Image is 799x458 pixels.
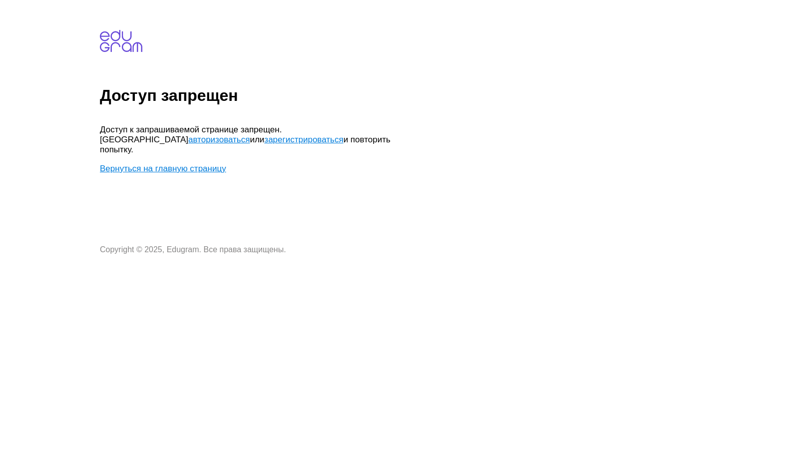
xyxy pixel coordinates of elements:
a: зарегистрироваться [264,135,343,144]
a: Вернуться на главную страницу [100,164,226,173]
p: Доступ к запрашиваемой странице запрещен. [GEOGRAPHIC_DATA] или и повторить попытку. [100,125,399,155]
a: авторизоваться [188,135,250,144]
h1: Доступ запрещен [100,86,795,105]
img: edugram.com [100,30,142,52]
p: Copyright © 2025, Edugram. Все права защищены. [100,245,399,254]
